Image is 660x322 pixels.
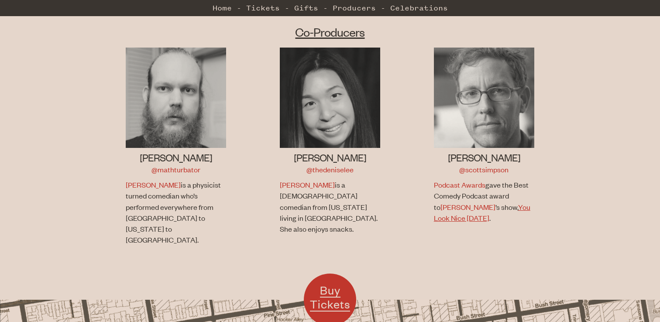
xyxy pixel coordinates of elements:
a: Podcast Awards [434,180,485,189]
h3: [PERSON_NAME] [280,151,380,164]
h3: [PERSON_NAME] [126,151,226,164]
a: [PERSON_NAME] [126,180,181,189]
img: Scott Simpson [434,48,534,148]
h2: Co-Producers [99,24,561,40]
h3: [PERSON_NAME] [434,151,534,164]
img: Jon Allen [126,48,226,148]
p: is a [DEMOGRAPHIC_DATA] comedian from [US_STATE] living in [GEOGRAPHIC_DATA]. She also enjoys sna... [280,179,378,234]
a: [PERSON_NAME] [440,202,495,212]
p: is a physicist turned comedian who’s performed everywhere from [GEOGRAPHIC_DATA] to [US_STATE] to... [126,179,224,245]
a: @scottsimpson [459,164,509,174]
a: You Look Nice [DATE] [434,202,530,223]
a: @thedeniselee [306,164,354,174]
span: Buy Tickets [310,283,350,311]
a: [PERSON_NAME] [280,180,335,189]
img: Denise Lee [280,48,380,148]
a: @mathturbator [151,164,200,174]
p: gave the Best Comedy Podcast award to ’s show, . [434,179,532,223]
